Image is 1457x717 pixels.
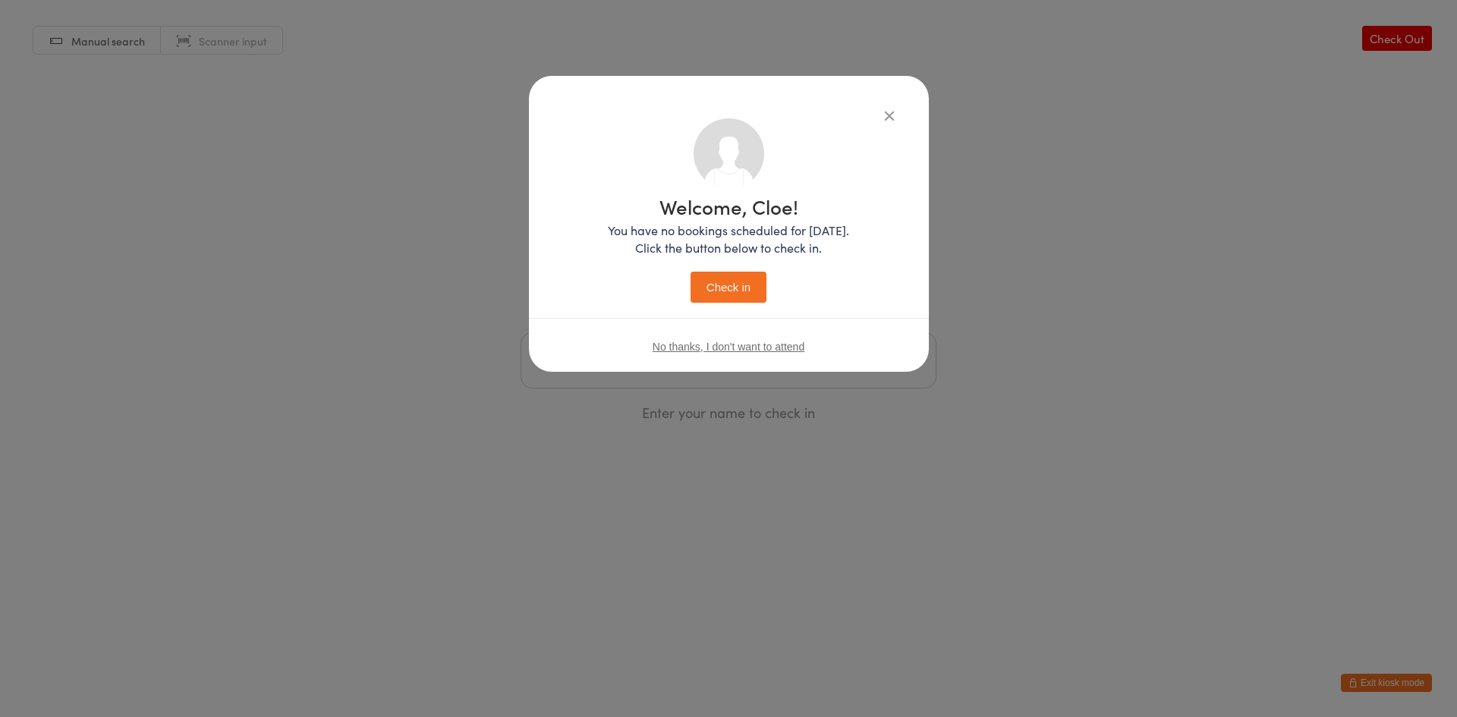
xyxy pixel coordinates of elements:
h1: Welcome, Cloe! [608,197,849,216]
p: You have no bookings scheduled for [DATE]. Click the button below to check in. [608,222,849,256]
button: Check in [691,272,766,303]
img: no_photo.png [694,118,764,189]
button: No thanks, I don't want to attend [653,341,804,353]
